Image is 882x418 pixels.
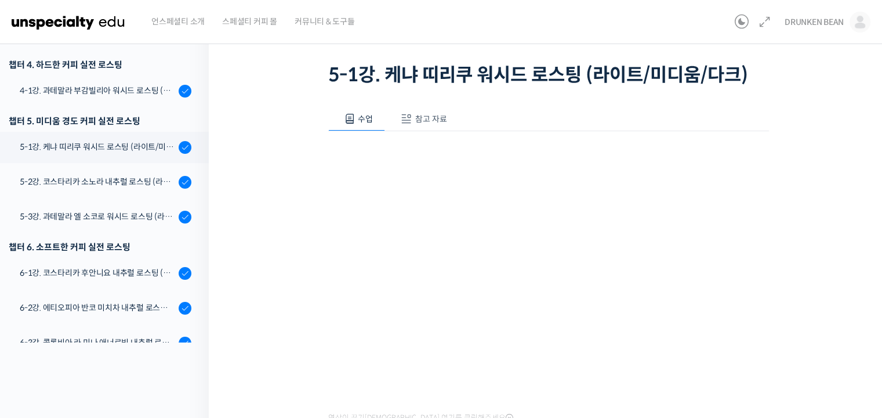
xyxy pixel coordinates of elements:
a: 대화 [77,322,150,351]
span: 홈 [37,339,43,348]
a: 홈 [3,322,77,351]
span: 대화 [106,340,120,349]
a: 설정 [150,322,223,351]
span: 설정 [179,339,193,348]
